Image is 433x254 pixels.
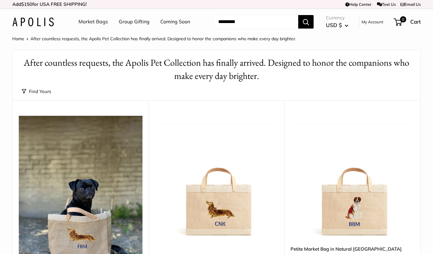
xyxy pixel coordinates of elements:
[326,14,348,22] span: Currency
[155,116,279,239] a: Petite Market Bag in Natural DachshundPetite Market Bag in Natural Dachshund
[326,22,342,28] span: USD $
[410,18,421,25] span: Cart
[12,18,54,26] img: Apolis
[213,15,298,29] input: Search...
[291,116,414,239] img: Petite Market Bag in Natural St. Bernard
[12,35,296,43] nav: Breadcrumb
[345,2,371,7] a: Help Center
[326,20,348,30] button: USD $
[400,16,406,22] span: 0
[78,17,108,26] a: Market Bags
[394,17,421,27] a: 0 Cart
[362,18,383,25] a: My Account
[22,87,51,96] button: Find Yours
[377,2,396,7] a: Text Us
[160,17,190,26] a: Coming Soon
[298,15,314,29] button: Search
[12,36,24,41] a: Home
[21,1,32,7] span: $150
[155,116,279,239] img: Petite Market Bag in Natural Dachshund
[30,36,296,41] span: After countless requests, the Apolis Pet Collection has finally arrived. Designed to honor the co...
[22,56,411,83] h1: After countless requests, the Apolis Pet Collection has finally arrived. Designed to honor the co...
[291,116,414,239] a: Petite Market Bag in Natural St. BernardPetite Market Bag in Natural St. Bernard
[400,2,421,7] a: Email Us
[119,17,150,26] a: Group Gifting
